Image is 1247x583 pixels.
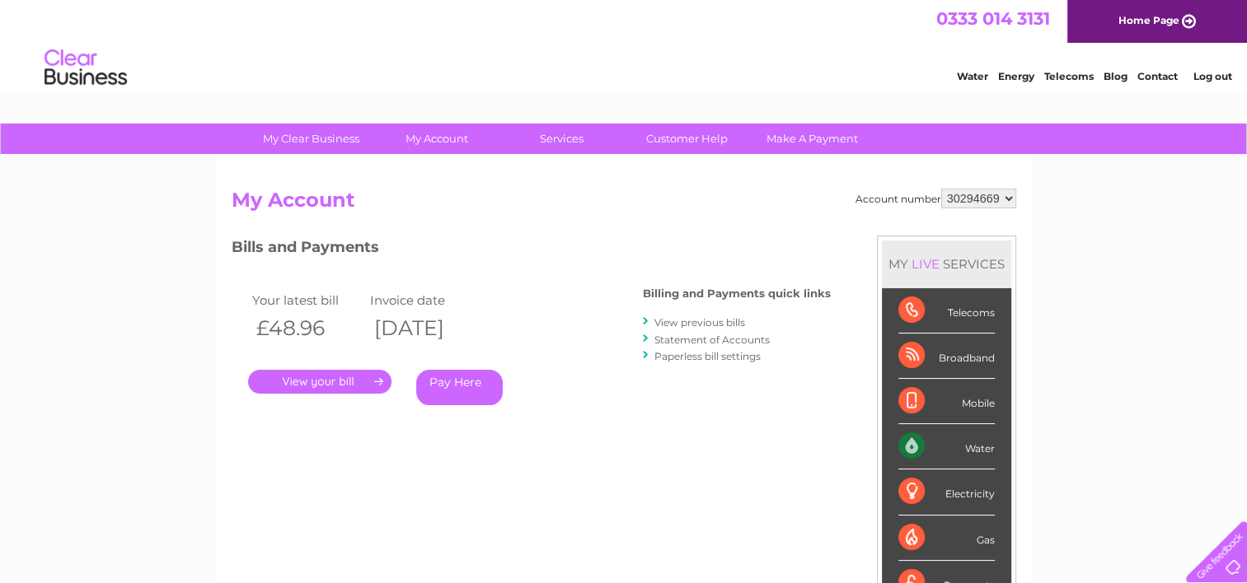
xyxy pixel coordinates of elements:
[1193,70,1231,82] a: Log out
[1137,70,1178,82] a: Contact
[898,469,995,515] div: Electricity
[898,515,995,561] div: Gas
[368,124,504,154] a: My Account
[366,311,485,345] th: [DATE]
[936,8,1050,29] a: 0333 014 3131
[898,379,995,424] div: Mobile
[998,70,1034,82] a: Energy
[654,350,761,362] a: Paperless bill settings
[243,124,379,154] a: My Clear Business
[248,289,367,311] td: Your latest bill
[643,287,831,300] h4: Billing and Payments quick links
[366,289,485,311] td: Invoice date
[1044,70,1094,82] a: Telecoms
[898,333,995,379] div: Broadband
[898,288,995,333] div: Telecoms
[248,370,391,394] a: .
[248,311,367,345] th: £48.96
[619,124,755,154] a: Customer Help
[235,9,1014,80] div: Clear Business is a trading name of Verastar Limited (registered in [GEOGRAPHIC_DATA] No. 3667643...
[882,240,1011,287] div: MY SERVICES
[654,316,745,329] a: View previous bills
[494,124,630,154] a: Services
[908,256,943,272] div: LIVE
[654,333,770,346] a: Statement of Accounts
[744,124,880,154] a: Make A Payment
[232,236,831,264] h3: Bills and Payments
[416,370,503,405] a: Pay Here
[898,424,995,469] div: Water
[856,189,1016,208] div: Account number
[44,43,128,93] img: logo.png
[957,70,988,82] a: Water
[1104,70,1127,82] a: Blog
[232,189,1016,220] h2: My Account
